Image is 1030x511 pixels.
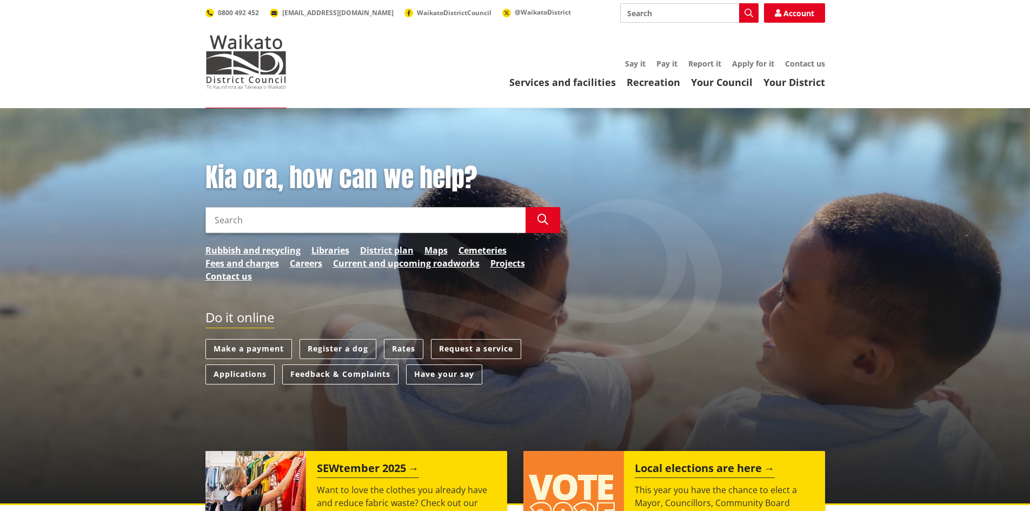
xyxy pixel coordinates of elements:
[205,35,287,89] img: Waikato District Council - Te Kaunihera aa Takiwaa o Waikato
[384,339,423,359] a: Rates
[424,244,448,257] a: Maps
[764,3,825,23] a: Account
[300,339,376,359] a: Register a dog
[205,310,274,329] h2: Do it online
[688,58,721,69] a: Report it
[205,162,560,194] h1: Kia ora, how can we help?
[290,257,322,270] a: Careers
[635,462,775,478] h2: Local elections are here
[625,58,646,69] a: Say it
[317,462,419,478] h2: SEWtember 2025
[404,8,491,17] a: WaikatoDistrictCouncil
[458,244,507,257] a: Cemeteries
[311,244,349,257] a: Libraries
[785,58,825,69] a: Contact us
[282,364,398,384] a: Feedback & Complaints
[205,270,252,283] a: Contact us
[627,76,680,89] a: Recreation
[360,244,414,257] a: District plan
[406,364,482,384] a: Have your say
[417,8,491,17] span: WaikatoDistrictCouncil
[515,8,571,17] span: @WaikatoDistrict
[218,8,259,17] span: 0800 492 452
[509,76,616,89] a: Services and facilities
[205,339,292,359] a: Make a payment
[205,244,301,257] a: Rubbish and recycling
[656,58,677,69] a: Pay it
[691,76,753,89] a: Your Council
[763,76,825,89] a: Your District
[333,257,480,270] a: Current and upcoming roadworks
[205,257,279,270] a: Fees and charges
[270,8,394,17] a: [EMAIL_ADDRESS][DOMAIN_NAME]
[620,3,759,23] input: Search input
[502,8,571,17] a: @WaikatoDistrict
[205,207,526,233] input: Search input
[282,8,394,17] span: [EMAIL_ADDRESS][DOMAIN_NAME]
[732,58,774,69] a: Apply for it
[490,257,525,270] a: Projects
[205,8,259,17] a: 0800 492 452
[205,364,275,384] a: Applications
[431,339,521,359] a: Request a service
